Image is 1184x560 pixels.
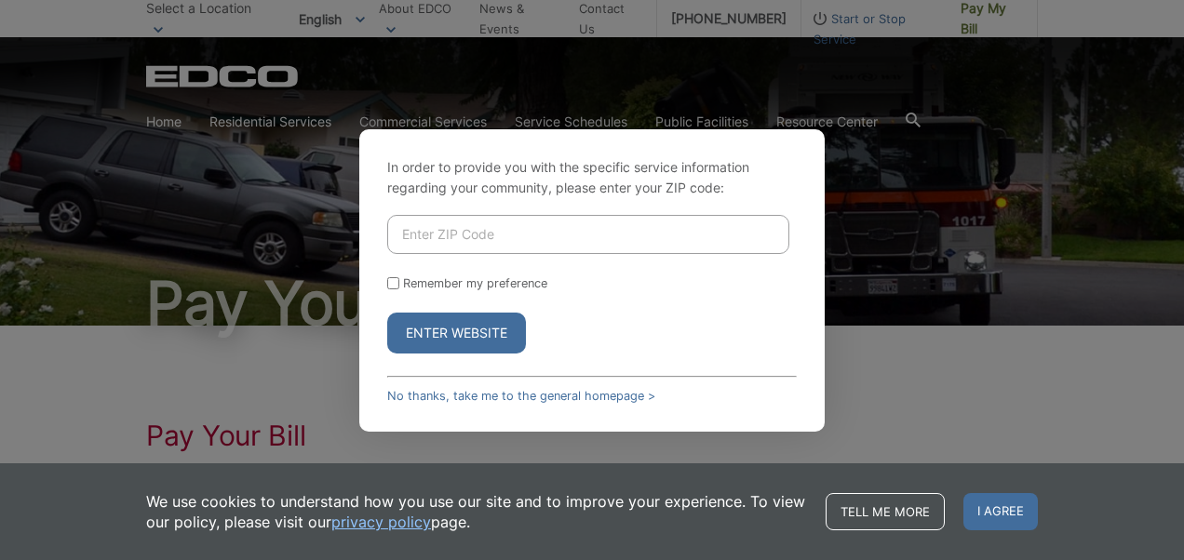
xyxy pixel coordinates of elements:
[387,313,526,353] button: Enter Website
[826,493,945,530] a: Tell me more
[963,493,1038,530] span: I agree
[387,157,797,198] p: In order to provide you with the specific service information regarding your community, please en...
[146,491,807,532] p: We use cookies to understand how you use our site and to improve your experience. To view our pol...
[387,215,789,254] input: Enter ZIP Code
[387,389,655,403] a: No thanks, take me to the general homepage >
[331,512,431,532] a: privacy policy
[403,276,547,290] label: Remember my preference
